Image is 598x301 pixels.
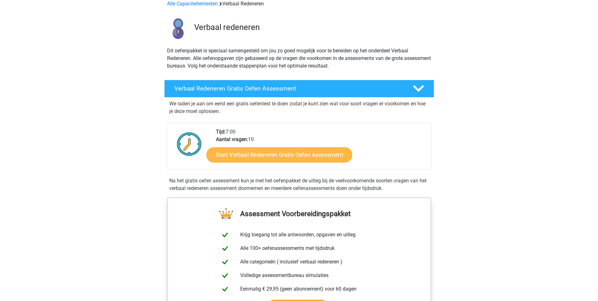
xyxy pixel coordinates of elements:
div: Na het gratis oefen assessment kun je met het oefenpakket de uitleg bij de veelvoorkomende soorte... [167,177,432,192]
img: Klok [173,128,205,160]
a: Alle Capaciteitentesten [167,1,218,7]
a: Verbaal Redeneren Gratis Oefen Assessment [162,80,437,97]
h4: Verbaal Redeneren Gratis Oefen Assessment [174,85,403,92]
a: Start Verbaal Redeneren Gratis Oefen Assessment [206,147,352,162]
b: Aantal vragen: [216,136,248,142]
h3: Verbaal redeneren [194,22,429,32]
b: Tijd: [216,129,226,135]
p: We raden je aan om eerst een gratis oefentest te doen zodat je kunt zien wat voor soort vragen er... [169,100,429,115]
img: verbaal redeneren [165,15,191,42]
div: 7:00 10 [211,128,431,169]
p: Dit oefenpakket is speciaal samengesteld om jou zo goed mogelijk voor te bereiden op het onderdee... [167,47,431,70]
